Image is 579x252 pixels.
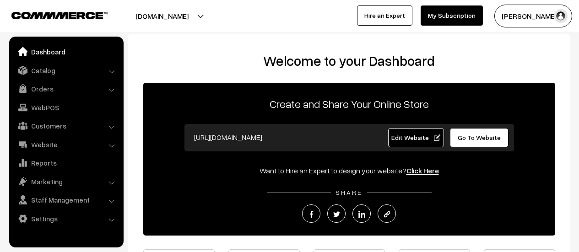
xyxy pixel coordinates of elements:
[388,128,444,147] a: Edit Website
[11,99,120,116] a: WebPOS
[11,118,120,134] a: Customers
[11,155,120,171] a: Reports
[11,9,92,20] a: COMMMERCE
[458,134,501,141] span: Go To Website
[331,188,367,196] span: SHARE
[143,96,555,112] p: Create and Share Your Online Store
[11,192,120,208] a: Staff Management
[11,12,108,19] img: COMMMERCE
[143,165,555,176] div: Want to Hire an Expert to design your website?
[11,136,120,153] a: Website
[103,5,221,27] button: [DOMAIN_NAME]
[11,210,120,227] a: Settings
[450,128,509,147] a: Go To Website
[421,5,483,26] a: My Subscription
[11,173,120,190] a: Marketing
[11,80,120,97] a: Orders
[494,5,572,27] button: [PERSON_NAME]
[357,5,412,26] a: Hire an Expert
[391,134,440,141] span: Edit Website
[406,166,439,175] a: Click Here
[137,53,561,69] h2: Welcome to your Dashboard
[11,43,120,60] a: Dashboard
[554,9,568,23] img: user
[11,62,120,79] a: Catalog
